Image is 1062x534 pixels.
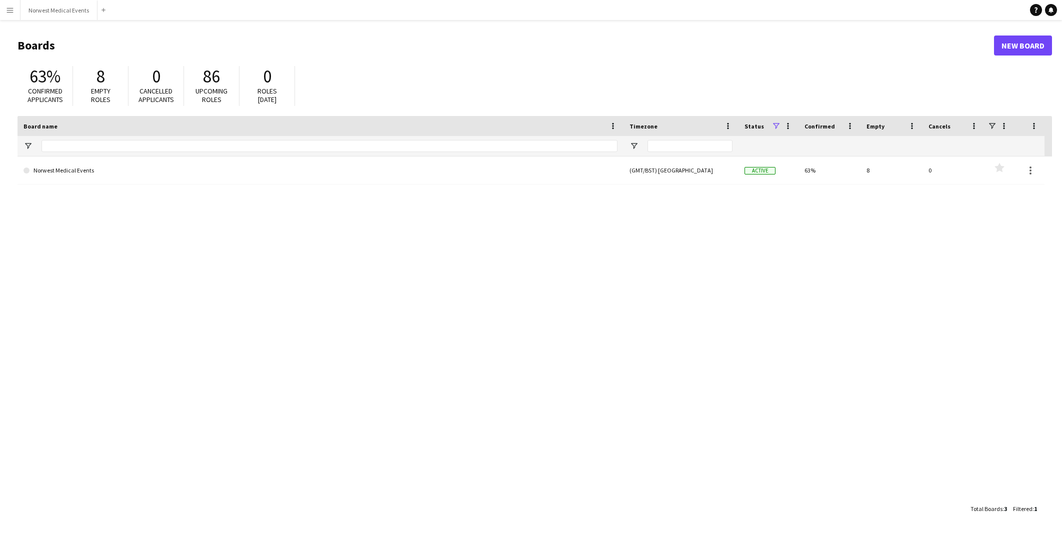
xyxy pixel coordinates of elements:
[922,156,984,184] div: 0
[195,86,227,104] span: Upcoming roles
[23,122,57,130] span: Board name
[1004,505,1007,512] span: 3
[96,65,105,87] span: 8
[1034,505,1037,512] span: 1
[152,65,160,87] span: 0
[647,140,732,152] input: Timezone Filter Input
[27,86,63,104] span: Confirmed applicants
[17,38,994,53] h1: Boards
[928,122,950,130] span: Cancels
[23,156,617,184] a: Norwest Medical Events
[23,141,32,150] button: Open Filter Menu
[29,65,60,87] span: 63%
[860,156,922,184] div: 8
[41,140,617,152] input: Board name Filter Input
[804,122,835,130] span: Confirmed
[798,156,860,184] div: 63%
[91,86,110,104] span: Empty roles
[629,122,657,130] span: Timezone
[1013,499,1037,518] div: :
[866,122,884,130] span: Empty
[20,0,97,20] button: Norwest Medical Events
[744,122,764,130] span: Status
[970,499,1007,518] div: :
[1013,505,1032,512] span: Filtered
[257,86,277,104] span: Roles [DATE]
[994,35,1052,55] a: New Board
[138,86,174,104] span: Cancelled applicants
[623,156,738,184] div: (GMT/BST) [GEOGRAPHIC_DATA]
[744,167,775,174] span: Active
[203,65,220,87] span: 86
[970,505,1002,512] span: Total Boards
[629,141,638,150] button: Open Filter Menu
[263,65,271,87] span: 0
